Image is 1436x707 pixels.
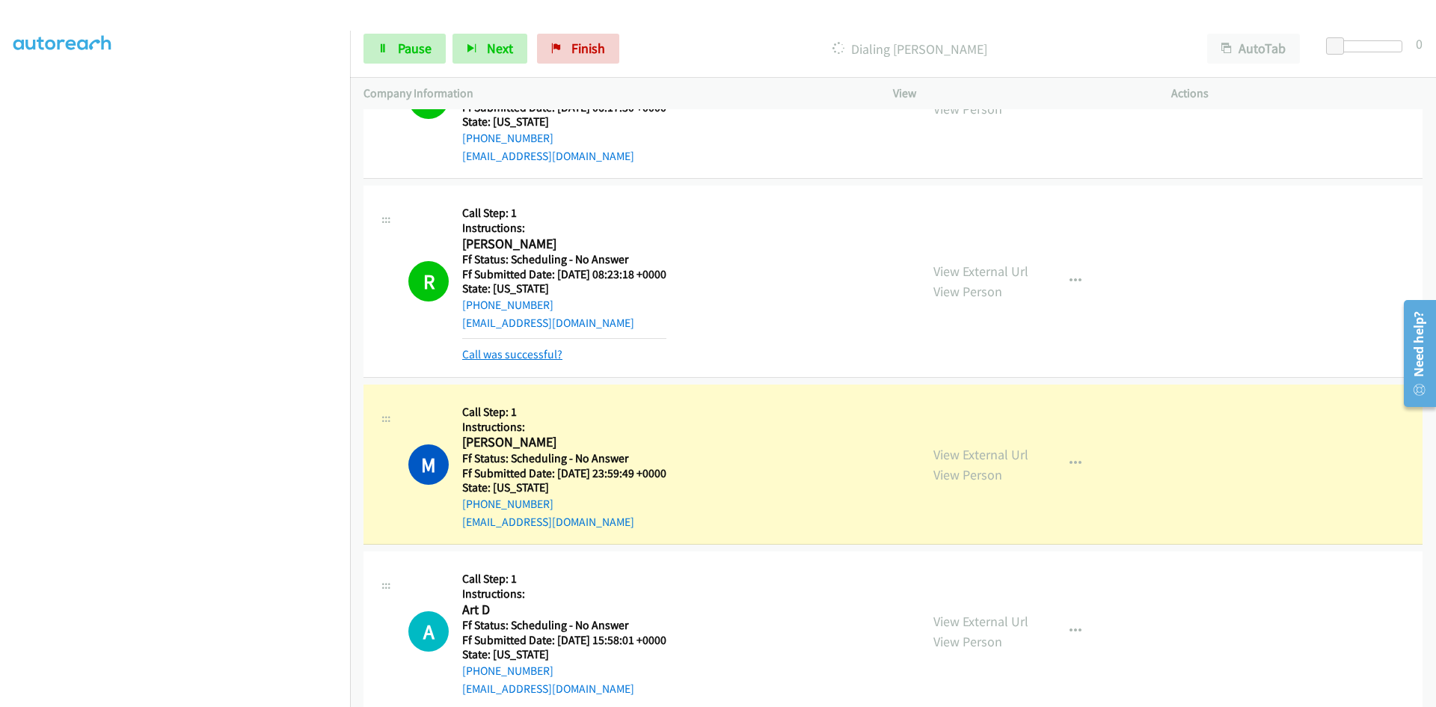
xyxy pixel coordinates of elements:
[933,613,1028,630] a: View External Url
[462,149,634,163] a: [EMAIL_ADDRESS][DOMAIN_NAME]
[408,611,449,652] h1: A
[933,466,1002,483] a: View Person
[537,34,619,64] a: Finish
[462,633,666,648] h5: Ff Submitted Date: [DATE] 15:58:01 +0000
[462,252,666,267] h5: Ff Status: Scheduling - No Answer
[452,34,527,64] button: Next
[1171,85,1423,102] p: Actions
[462,647,666,662] h5: State: [US_STATE]
[462,466,666,481] h5: Ff Submitted Date: [DATE] 23:59:49 +0000
[462,587,666,602] h5: Instructions:
[639,39,1180,59] p: Dialing [PERSON_NAME]
[933,446,1028,463] a: View External Url
[462,451,666,466] h5: Ff Status: Scheduling - No Answer
[462,236,666,253] h2: [PERSON_NAME]
[462,497,553,511] a: [PHONE_NUMBER]
[408,444,449,485] h1: M
[462,664,553,678] a: [PHONE_NUMBER]
[462,434,666,451] h2: [PERSON_NAME]
[462,267,666,282] h5: Ff Submitted Date: [DATE] 08:23:18 +0000
[487,40,513,57] span: Next
[1207,34,1300,64] button: AutoTab
[462,480,666,495] h5: State: [US_STATE]
[462,281,666,296] h5: State: [US_STATE]
[571,40,605,57] span: Finish
[462,515,634,529] a: [EMAIL_ADDRESS][DOMAIN_NAME]
[462,682,634,696] a: [EMAIL_ADDRESS][DOMAIN_NAME]
[462,420,666,435] h5: Instructions:
[398,40,432,57] span: Pause
[933,283,1002,300] a: View Person
[408,611,449,652] div: The call is yet to be attempted
[1393,294,1436,413] iframe: Resource Center
[462,221,666,236] h5: Instructions:
[1416,34,1423,54] div: 0
[462,405,666,420] h5: Call Step: 1
[462,347,562,361] a: Call was successful?
[363,34,446,64] a: Pause
[462,298,553,312] a: [PHONE_NUMBER]
[462,572,666,587] h5: Call Step: 1
[363,85,866,102] p: Company Information
[462,602,666,619] h2: Art D
[1334,40,1402,52] div: Delay between calls (in seconds)
[462,131,553,145] a: [PHONE_NUMBER]
[462,206,666,221] h5: Call Step: 1
[462,114,685,129] h5: State: [US_STATE]
[933,633,1002,650] a: View Person
[408,261,449,302] h1: R
[462,618,666,633] h5: Ff Status: Scheduling - No Answer
[933,100,1002,117] a: View Person
[893,85,1144,102] p: View
[462,316,634,330] a: [EMAIL_ADDRESS][DOMAIN_NAME]
[933,263,1028,280] a: View External Url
